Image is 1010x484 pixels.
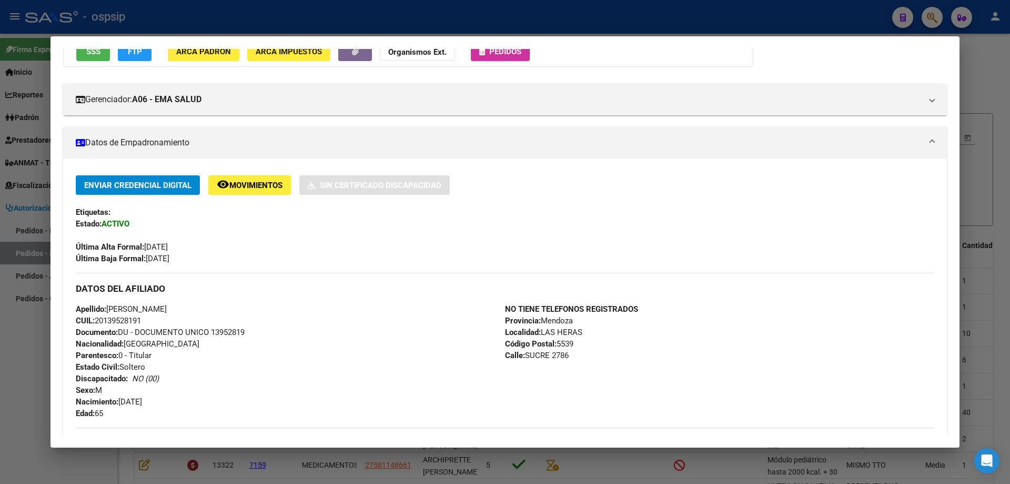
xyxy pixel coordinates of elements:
[505,351,569,360] span: SUCRE 2786
[76,409,95,418] strong: Edad:
[505,339,557,349] strong: Código Postal:
[299,175,450,195] button: Sin Certificado Discapacidad
[974,448,999,473] div: Open Intercom Messenger
[102,219,129,229] strong: ACTIVO
[217,178,229,191] mat-icon: remove_red_eye
[380,42,455,61] button: Organismos Ext.
[76,362,119,372] strong: Estado Civil:
[128,47,142,56] span: FTP
[256,47,322,56] span: ARCA Impuestos
[247,42,330,61] button: ARCA Impuestos
[208,175,291,195] button: Movimientos
[76,374,128,383] strong: Discapacitado:
[76,242,168,252] span: [DATE]
[76,136,922,149] mat-panel-title: Datos de Empadronamiento
[76,339,199,349] span: [GEOGRAPHIC_DATA]
[76,328,245,337] span: DU - DOCUMENTO UNICO 13952819
[168,42,239,61] button: ARCA Padrón
[229,181,282,190] span: Movimientos
[76,175,200,195] button: Enviar Credencial Digital
[505,304,638,314] strong: NO TIENE TELEFONOS REGISTRADOS
[76,339,124,349] strong: Nacionalidad:
[320,181,441,190] span: Sin Certificado Discapacidad
[76,316,141,325] span: 20139528191
[84,181,191,190] span: Enviar Credencial Digital
[471,42,530,61] button: Pedidos
[76,351,151,360] span: 0 - Titular
[76,219,102,229] strong: Estado:
[76,283,934,294] h3: DATOS DEL AFILIADO
[76,254,169,263] span: [DATE]
[76,328,118,337] strong: Documento:
[132,374,159,383] i: NO (00)
[118,42,151,61] button: FTP
[76,386,102,395] span: M
[505,316,541,325] strong: Provincia:
[76,304,106,314] strong: Apellido:
[76,42,110,61] button: SSS
[505,339,573,349] span: 5539
[63,127,947,159] mat-expansion-panel-header: Datos de Empadronamiento
[63,84,947,115] mat-expansion-panel-header: Gerenciador:A06 - EMA SALUD
[176,47,231,56] span: ARCA Padrón
[76,93,922,106] mat-panel-title: Gerenciador:
[76,351,118,360] strong: Parentesco:
[76,254,146,263] strong: Última Baja Formal:
[505,328,541,337] strong: Localidad:
[76,304,167,314] span: [PERSON_NAME]
[489,47,521,56] span: Pedidos
[86,47,100,56] span: SSS
[505,351,525,360] strong: Calle:
[505,316,573,325] span: Mendoza
[132,93,201,106] strong: A06 - EMA SALUD
[76,316,95,325] strong: CUIL:
[505,328,582,337] span: LAS HERAS
[76,397,142,407] span: [DATE]
[76,362,145,372] span: Soltero
[76,242,144,252] strong: Última Alta Formal:
[76,397,118,407] strong: Nacimiento:
[76,409,103,418] span: 65
[76,208,110,217] strong: Etiquetas:
[388,47,447,57] strong: Organismos Ext.
[76,386,95,395] strong: Sexo:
